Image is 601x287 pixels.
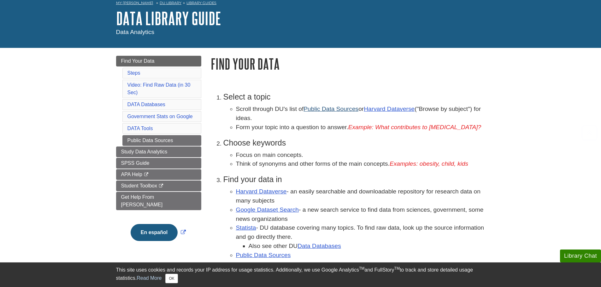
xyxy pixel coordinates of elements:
h3: Select a topic [223,92,485,101]
a: Public Data Sources [303,106,358,112]
a: Get Help From [PERSON_NAME] [116,192,201,210]
a: Read More [137,275,162,281]
li: Form your topic into a question to answer. [236,123,485,132]
span: Get Help From [PERSON_NAME] [121,194,163,207]
a: Video: Find Raw Data (in 30 Sec) [127,82,191,95]
i: This link opens in a new window [158,184,164,188]
a: APA Help [116,169,201,180]
h1: Find Your Data [211,56,485,72]
sup: TM [359,266,364,271]
li: Think of synonyms and other forms of the main concepts. [236,159,485,169]
a: Library Guides [186,1,216,5]
a: Find Your Data [116,56,201,66]
a: Harvard Dataverse [236,188,287,195]
li: - a new search service to find data from sciences, government, some news organizations [236,205,485,224]
a: DU Library [160,1,181,5]
button: Library Chat [560,250,601,262]
li: Focus on main concepts. [236,151,485,160]
a: Student Toolbox [116,181,201,191]
li: - DU database covering many topics. To find raw data, look up the source information and go direc... [236,223,485,250]
a: Data Databases [298,243,341,249]
a: Public Data Sources [122,135,201,146]
button: Close [165,274,178,283]
em: Example: What contributes to [MEDICAL_DATA]? [348,124,481,130]
a: Harvard Dataverse [364,106,415,112]
span: Data Analytics [116,29,155,35]
a: DATA Databases [127,102,165,107]
h3: Choose keywords [223,138,485,147]
li: - an easily searchable and downloadable repository for research data on many subjects [236,187,485,205]
a: Government Stats on Google [127,114,193,119]
span: APA Help [121,172,142,177]
a: Link opens in new window [129,230,187,235]
a: Statista [236,224,256,231]
a: Government Stats on Google [236,261,315,267]
a: My [PERSON_NAME] [116,0,153,6]
a: SPSS Guide [116,158,201,169]
span: Student Toolbox [121,183,157,188]
a: Public Data Sources [236,252,291,258]
li: Scroll through DU's list of or ("Browse by subject") for ideas. [236,105,485,123]
a: DATA Library Guide [116,9,221,28]
span: Study Data Analytics [121,149,168,154]
a: DATA Tools [127,126,153,131]
div: This site uses cookies and records your IP address for usage statistics. Additionally, we use Goo... [116,266,485,283]
em: Examples: obesity, child, kids [390,160,468,167]
div: Guide Page Menu [116,56,201,252]
a: Study Data Analytics [116,146,201,157]
li: Also see other DU [249,242,485,251]
i: This link opens in a new window [144,173,149,177]
span: Find Your Data [121,58,155,64]
a: Steps [127,70,140,76]
button: En español [131,224,178,241]
sup: TM [394,266,400,271]
a: Google Dataset Search [236,206,299,213]
h3: Find your data in [223,175,485,184]
span: SPSS Guide [121,160,150,166]
a: Back to Top [579,129,599,137]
